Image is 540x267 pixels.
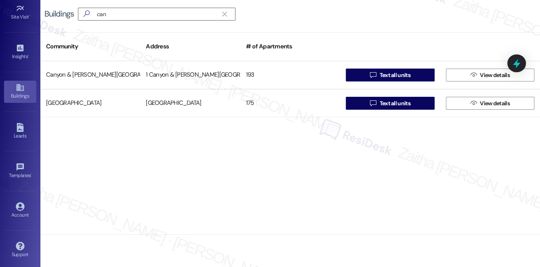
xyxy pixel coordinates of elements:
[4,160,36,182] a: Templates •
[4,41,36,63] a: Insights •
[446,69,534,81] button: View details
[471,72,477,78] i: 
[31,171,32,177] span: •
[370,100,376,106] i: 
[97,8,218,20] input: Search by building address
[446,97,534,110] button: View details
[346,97,434,110] button: Text all units
[140,95,240,111] div: [GEOGRAPHIC_DATA]
[40,67,140,83] div: Canyon & [PERSON_NAME][GEOGRAPHIC_DATA]
[28,52,29,58] span: •
[80,10,93,18] i: 
[29,13,30,19] span: •
[480,99,510,108] span: View details
[240,37,340,56] div: # of Apartments
[222,11,227,17] i: 
[471,100,477,106] i: 
[379,71,410,79] span: Text all units
[346,69,434,81] button: Text all units
[40,37,140,56] div: Community
[140,37,240,56] div: Address
[480,71,510,79] span: View details
[240,67,340,83] div: 193
[44,10,74,18] div: Buildings
[370,72,376,78] i: 
[4,2,36,23] a: Site Visit •
[379,99,410,108] span: Text all units
[4,121,36,142] a: Leads
[140,67,240,83] div: 1 Canyon & [PERSON_NAME][GEOGRAPHIC_DATA]
[4,200,36,221] a: Account
[4,81,36,102] a: Buildings
[240,95,340,111] div: 175
[218,8,231,20] button: Clear text
[40,95,140,111] div: [GEOGRAPHIC_DATA]
[4,239,36,261] a: Support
